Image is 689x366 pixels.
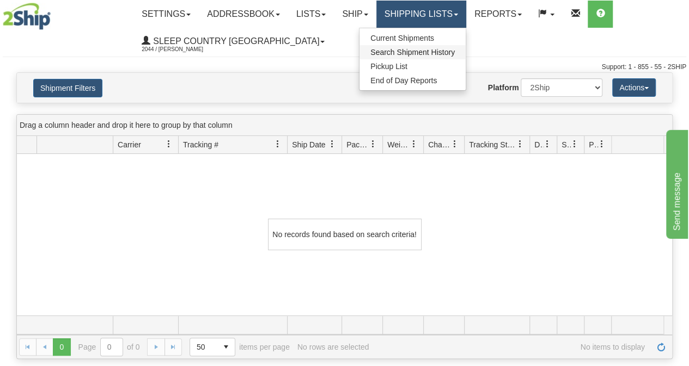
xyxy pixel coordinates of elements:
a: Refresh [653,338,670,356]
a: Delivery Status filter column settings [538,135,557,153]
button: Actions [612,78,656,97]
div: grid grouping header [17,115,672,136]
span: Weight [387,139,410,150]
a: Lists [288,1,334,28]
a: Pickup Status filter column settings [593,135,611,153]
span: Charge [428,139,451,150]
a: Tracking # filter column settings [269,135,287,153]
label: Platform [488,82,519,93]
span: Tracking # [183,139,218,150]
a: End of Day Reports [359,73,466,88]
iframe: chat widget [664,127,688,238]
span: No items to display [376,343,645,351]
span: Page sizes drop down [190,338,235,356]
a: Carrier filter column settings [160,135,178,153]
a: Sleep Country [GEOGRAPHIC_DATA] 2044 / [PERSON_NAME] [133,28,333,55]
span: Pickup Status [589,139,598,150]
span: 2044 / [PERSON_NAME] [142,44,223,55]
a: Weight filter column settings [405,135,423,153]
a: Tracking Status filter column settings [511,135,529,153]
a: Addressbook [199,1,288,28]
span: items per page [190,338,290,356]
span: Sleep Country [GEOGRAPHIC_DATA] [150,36,319,46]
span: Packages [346,139,369,150]
a: Current Shipments [359,31,466,45]
a: Shipping lists [376,1,466,28]
div: No rows are selected [297,343,369,351]
a: Charge filter column settings [446,135,464,153]
span: Tracking Status [469,139,516,150]
div: Support: 1 - 855 - 55 - 2SHIP [3,63,686,72]
a: Shipment Issues filter column settings [565,135,584,153]
div: Send message [8,7,101,20]
a: Search Shipment History [359,45,466,59]
span: Delivery Status [534,139,544,150]
span: Page of 0 [78,338,140,356]
span: Carrier [118,139,141,150]
button: Shipment Filters [33,79,102,97]
span: Search Shipment History [370,48,455,57]
span: Pickup List [370,62,407,71]
span: Page 0 [53,338,70,356]
span: 50 [197,342,211,352]
span: End of Day Reports [370,76,437,85]
span: select [217,338,235,356]
span: Ship Date [292,139,325,150]
a: Reports [466,1,530,28]
a: Settings [133,1,199,28]
span: Current Shipments [370,34,434,42]
a: Ship [334,1,376,28]
a: Pickup List [359,59,466,73]
img: logo2044.jpg [3,3,51,30]
a: Packages filter column settings [364,135,382,153]
div: No records found based on search criteria! [268,219,422,250]
span: Shipment Issues [562,139,571,150]
a: Ship Date filter column settings [323,135,342,153]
